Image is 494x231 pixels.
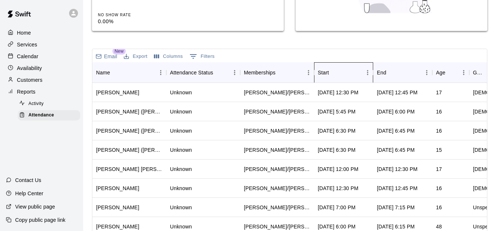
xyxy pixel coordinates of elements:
div: Attendance Status [170,62,213,83]
p: Help Center [15,190,43,197]
button: Export [122,51,149,62]
div: Age [436,62,445,83]
div: Landon Bolan [96,89,139,96]
div: Unknown [170,185,192,192]
div: Victor Prignano (Karen Prignano) [96,127,163,134]
div: Aug 19, 2025, 6:00 PM [318,223,355,230]
div: Aug 19, 2025, 12:30 PM [318,185,358,192]
div: Attendance [18,110,80,120]
div: Tom/Mike - 3 Month Membership - 2x per week [244,185,310,192]
div: Unknown [170,89,192,96]
p: Services [17,41,37,48]
div: Tom/Mike - Full Year Member Unlimited , Todd/Brad - Full Year Member Unlimited [244,146,310,154]
div: Gender [473,62,485,83]
p: 0.00% [98,18,172,25]
div: Todd/Brad - Month to Month Membership - 2x per week [244,127,310,134]
div: End [377,62,386,83]
div: Attendance Status [166,62,240,83]
button: Sort [329,67,339,78]
div: Activity [18,99,80,109]
button: Menu [155,67,166,78]
div: Aug 19, 2025, 6:45 PM [377,127,415,134]
button: Menu [362,67,373,78]
div: Name [96,62,110,83]
p: Home [17,29,31,36]
div: Aug 19, 2025, 6:15 PM [377,223,415,230]
div: 15 [436,146,442,154]
div: John Cadier (John Cadier) [96,108,163,115]
div: Aug 19, 2025, 12:00 PM [318,165,358,173]
p: Copy public page link [15,216,65,224]
span: New [112,48,126,55]
div: End [373,62,432,83]
div: Tom/Mike - 3 Month Membership - 2x per week [244,108,310,115]
div: Aug 19, 2025, 7:00 PM [318,204,355,211]
div: Memberships [240,62,314,83]
button: Sort [110,67,120,78]
p: Email [104,53,117,60]
button: Select columns [152,51,185,62]
a: Services [6,39,77,50]
button: Email [94,51,119,62]
div: Jackson Lodgek (Karl Lodgek) [96,165,163,173]
div: Unknown [170,223,192,230]
button: Show filters [188,50,217,62]
p: Availability [17,64,42,72]
div: Unknown [170,146,192,154]
p: Contact Us [15,176,41,184]
button: Menu [458,67,469,78]
button: Sort [445,67,456,78]
div: 16 [436,108,442,115]
div: Aug 19, 2025, 7:15 PM [377,204,415,211]
div: Name [92,62,166,83]
div: Aug 19, 2025, 12:30 PM [377,165,418,173]
div: Tom/Mike - Drop In [244,165,310,173]
button: Sort [213,67,224,78]
div: Unknown [170,165,192,173]
p: Reports [17,88,35,95]
a: Customers [6,74,77,85]
div: Todd/Brad - 6 Month Membership - 2x per week [244,223,310,230]
div: 48 [436,223,442,230]
span: Attendance [28,112,54,119]
p: NO SHOW RATE [98,12,172,18]
span: Activity [28,100,44,108]
a: Home [6,27,77,38]
a: Attendance [18,109,83,121]
div: Aug 19, 2025, 6:45 PM [377,146,415,154]
div: Aug 19, 2025, 12:45 PM [377,89,418,96]
div: Age [432,62,469,83]
div: Aug 19, 2025, 6:30 PM [318,127,355,134]
div: Jose Melendez [96,223,139,230]
div: Aug 19, 2025, 6:00 PM [377,108,415,115]
div: 16 [436,185,442,192]
button: Menu [229,67,240,78]
div: 17 [436,165,442,173]
button: Sort [386,67,396,78]
div: Aug 19, 2025, 5:45 PM [318,108,355,115]
a: Reports [6,86,77,97]
button: Menu [421,67,432,78]
div: Aug 19, 2025, 12:45 PM [377,185,418,192]
p: View public page [15,203,55,210]
button: Menu [303,67,314,78]
div: Start [318,62,329,83]
div: Christopher Oommen [96,185,139,192]
a: Activity [18,98,83,109]
div: Mark Celli [96,204,139,211]
div: Unknown [170,127,192,134]
div: Aug 19, 2025, 6:30 PM [318,146,355,154]
div: Aidan McGarry (Brian McGarry) [96,146,163,154]
div: Aug 19, 2025, 12:30 PM [318,89,358,96]
div: 16 [436,204,442,211]
div: Unknown [170,204,192,211]
a: Availability [6,63,77,74]
a: Calendar [6,51,77,62]
p: Calendar [17,53,38,60]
